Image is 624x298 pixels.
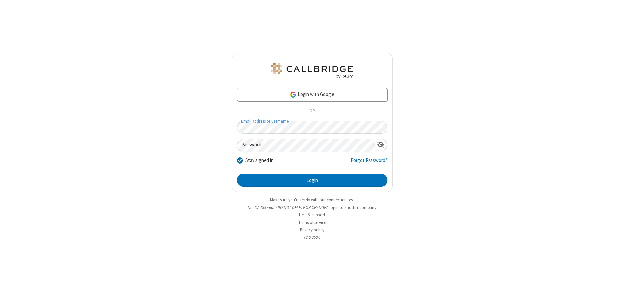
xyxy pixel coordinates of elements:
input: Password [237,139,374,152]
a: Forgot Password? [351,157,387,169]
button: Login to another company [329,204,376,210]
li: v2.6.350.6 [232,234,393,240]
a: Terms of service [298,220,326,225]
li: Not QA Selenium DO NOT DELETE OR CHANGE? [232,204,393,210]
label: Stay signed in [245,157,274,164]
a: Help & support [299,212,325,218]
div: Show password [374,139,387,151]
img: QA Selenium DO NOT DELETE OR CHANGE [270,63,354,78]
input: Email address or username [237,121,387,134]
a: Login with Google [237,88,387,101]
img: google-icon.png [290,91,297,98]
a: Make sure you're ready with our connection test [270,197,354,203]
span: OR [307,107,317,116]
button: Login [237,174,387,187]
a: Privacy policy [300,227,324,233]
